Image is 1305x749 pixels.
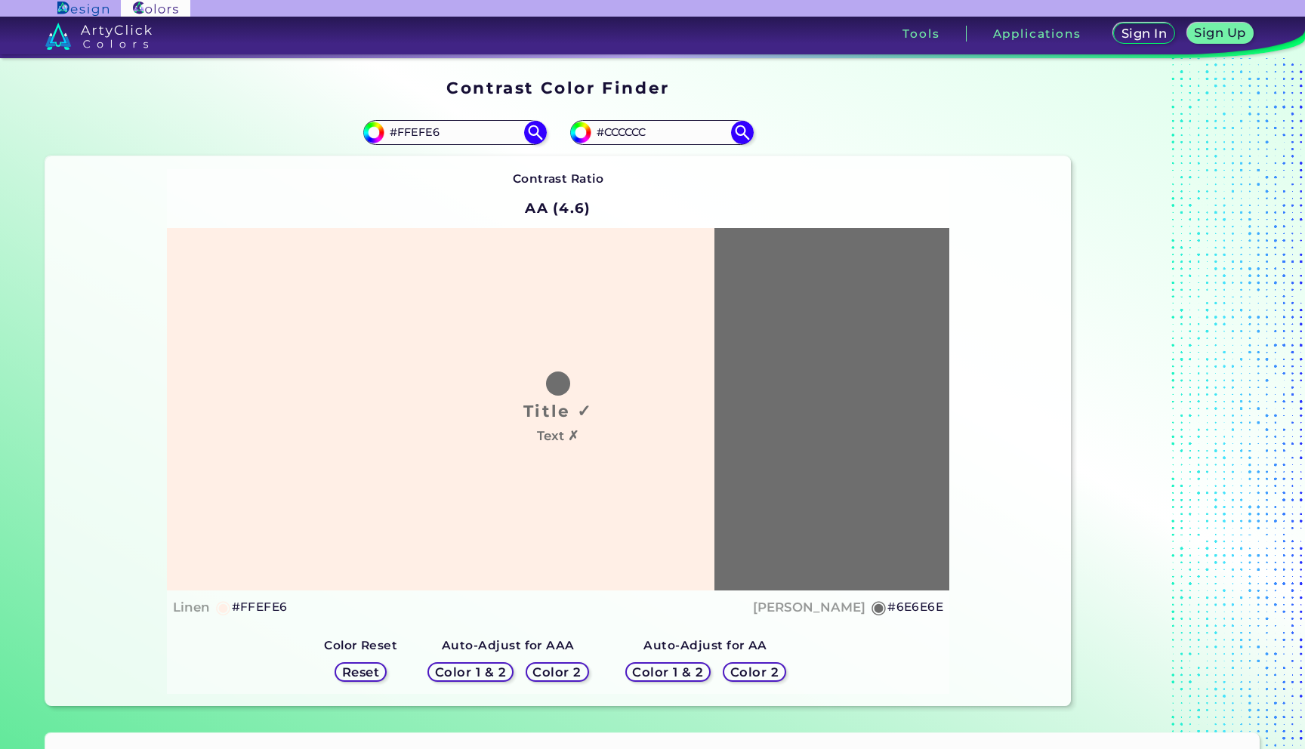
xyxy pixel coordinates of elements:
[993,28,1081,39] h3: Applications
[902,28,939,39] h3: Tools
[215,598,232,616] h5: ◉
[442,638,575,652] strong: Auto-Adjust for AAA
[871,598,887,616] h5: ◉
[45,23,152,50] img: logo_artyclick_colors_white.svg
[384,122,525,143] input: type color 1..
[173,596,210,618] h4: Linen
[1116,24,1171,43] a: Sign In
[591,122,732,143] input: type color 2..
[731,121,754,143] img: icon search
[523,399,593,422] h1: Title ✓
[518,192,598,225] h2: AA (4.6)
[1124,28,1165,39] h5: Sign In
[535,666,579,677] h5: Color 2
[887,597,943,617] h5: #6E6E6E
[636,666,700,677] h5: Color 1 & 2
[643,638,767,652] strong: Auto-Adjust for AA
[446,76,669,99] h1: Contrast Color Finder
[753,596,865,618] h4: [PERSON_NAME]
[1197,27,1244,39] h5: Sign Up
[324,638,397,652] strong: Color Reset
[537,425,578,447] h4: Text ✗
[524,121,547,143] img: icon search
[513,171,604,186] strong: Contrast Ratio
[232,597,288,617] h5: #FFEFE6
[1190,24,1250,43] a: Sign Up
[733,666,776,677] h5: Color 2
[344,666,378,677] h5: Reset
[439,666,503,677] h5: Color 1 & 2
[57,2,108,16] img: ArtyClick Design logo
